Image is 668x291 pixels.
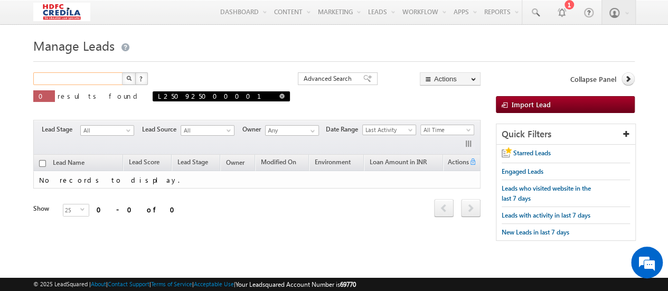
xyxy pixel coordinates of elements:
span: Environment [315,158,351,166]
a: All Time [420,125,474,135]
span: 25 [63,204,80,216]
a: next [461,200,481,217]
button: Actions [420,72,481,86]
div: Show [33,204,54,213]
span: Your Leadsquared Account Number is [236,280,356,288]
span: Import Lead [512,100,551,109]
span: Actions [444,156,469,170]
div: Chat with us now [55,55,177,69]
span: ? [139,74,144,83]
span: © 2025 LeadSquared | | | | | [33,279,356,289]
span: Advanced Search [304,74,355,83]
td: No records to display. [33,171,481,189]
span: results found [58,91,142,100]
a: Lead Score [124,156,165,170]
a: Contact Support [108,280,149,287]
span: select [80,207,89,212]
div: Minimize live chat window [173,5,199,31]
span: Last Activity [363,125,413,135]
img: Custom Logo [33,3,90,21]
textarea: Type your message and hit 'Enter' [14,98,193,214]
a: Loan Amount in INR [364,156,432,170]
em: Start Chat [144,222,192,237]
span: Collapse Panel [570,74,616,84]
a: All [80,125,134,136]
span: Lead Source [142,125,181,134]
span: Owner [226,158,244,166]
a: Modified On [256,156,302,170]
a: About [91,280,106,287]
a: All [181,125,234,136]
span: prev [434,199,454,217]
span: Lead Stage [177,158,208,166]
img: Search [126,76,131,81]
span: Starred Leads [513,149,551,157]
span: Lead Stage [42,125,80,134]
span: All [181,126,231,135]
a: prev [434,200,454,217]
span: Engaged Leads [502,167,543,175]
button: ? [135,72,148,85]
a: Environment [309,156,356,170]
span: Owner [242,125,265,134]
span: All Time [421,125,471,135]
span: Leads who visited website in the last 7 days [502,184,591,202]
span: 69770 [340,280,356,288]
span: New Leads in last 7 days [502,228,569,236]
span: L250925000001 [158,91,274,100]
img: d_60004797649_company_0_60004797649 [18,55,44,69]
input: Type to Search [265,125,319,136]
a: Lead Name [48,157,90,171]
span: Date Range [326,125,362,134]
span: Lead Score [129,158,159,166]
div: Quick Filters [496,124,635,145]
span: next [461,199,481,217]
span: 0 [39,91,50,100]
input: Check all records [39,160,46,167]
span: Manage Leads [33,37,115,54]
a: Acceptable Use [194,280,234,287]
span: Modified On [261,158,296,166]
a: Lead Stage [172,156,213,170]
span: Leads with activity in last 7 days [502,211,590,219]
a: Show All Items [305,126,318,136]
span: Loan Amount in INR [370,158,427,166]
div: 0 - 0 of 0 [97,203,181,215]
span: All [81,126,131,135]
a: Terms of Service [151,280,192,287]
a: Last Activity [362,125,416,135]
